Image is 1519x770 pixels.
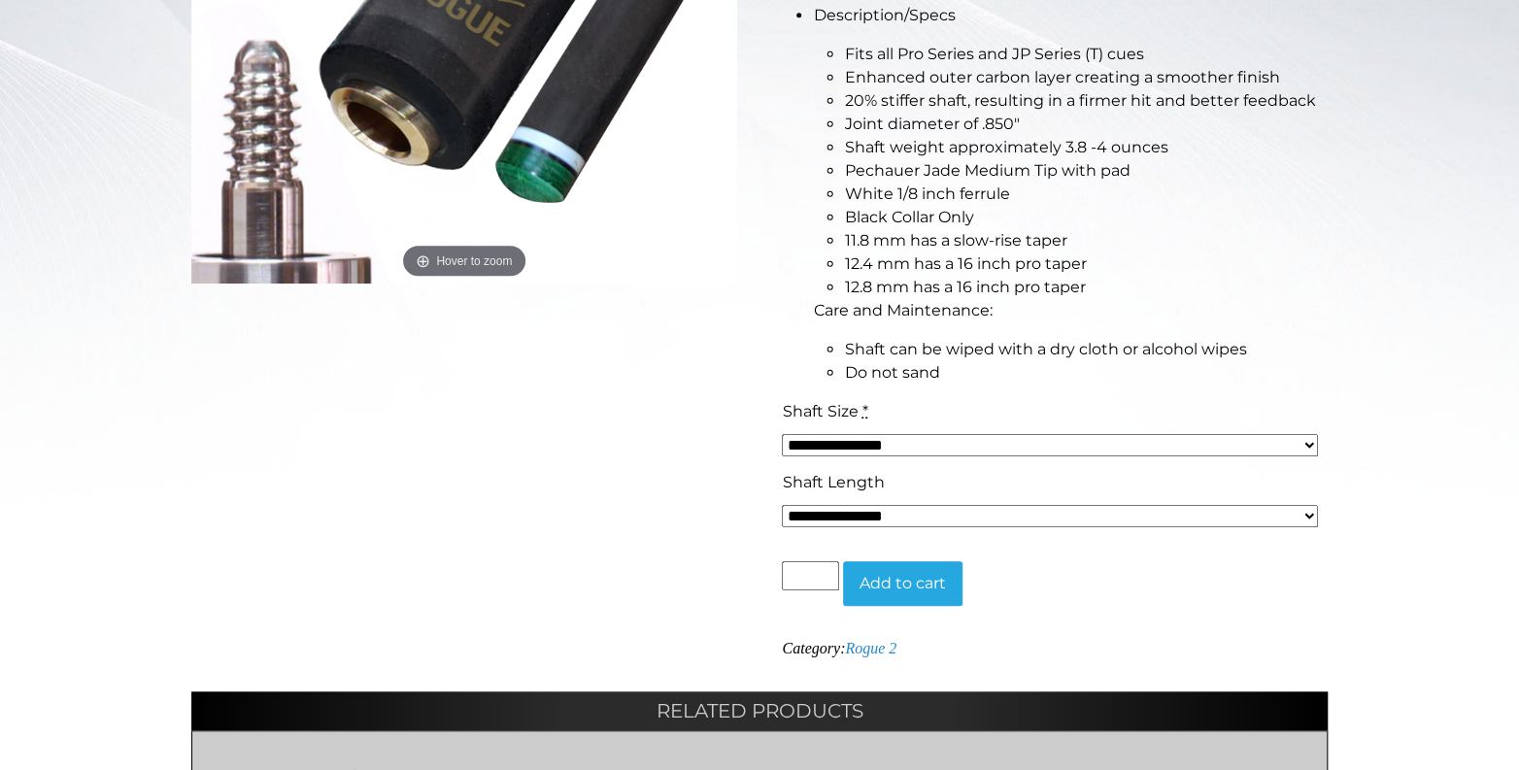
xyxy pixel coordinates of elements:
span: Pechauer Jade Medium Tip with pad [844,161,1130,180]
span: 20% stiffer shaft, resulting in a firmer hit and better feedback [844,91,1315,110]
span: White 1/8 inch ferrule [844,184,1009,203]
a: Rogue 2 [845,640,896,656]
span: Shaft can be wiped with a dry cloth or alcohol wipes [844,340,1246,358]
abbr: required [861,402,867,420]
span: Do not sand [844,363,939,382]
span: 11.8 mm has a slow-rise taper [844,231,1066,250]
span: Category: [782,640,896,656]
span: Shaft Size [782,402,858,420]
span: Care and Maintenance: [813,301,992,319]
span: Joint diameter of .850″ [844,115,1019,133]
span: Shaft Length [782,473,884,491]
input: Product quantity [782,561,838,590]
li: Fits all Pro Series and JP Series (T) cues [844,43,1328,66]
span: Black Collar Only [844,208,973,226]
span: Enhanced outer carbon layer creating a smoother finish [844,68,1279,86]
span: Description/Specs [813,6,955,24]
h2: Related products [191,691,1328,730]
span: Shaft weight approximately 3.8 -4 ounces [844,138,1167,156]
button: Add to cart [843,561,962,606]
span: 12.4 mm has a 16 inch pro taper [844,254,1086,273]
span: 12.8 mm has a 16 inch pro taper [844,278,1085,296]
